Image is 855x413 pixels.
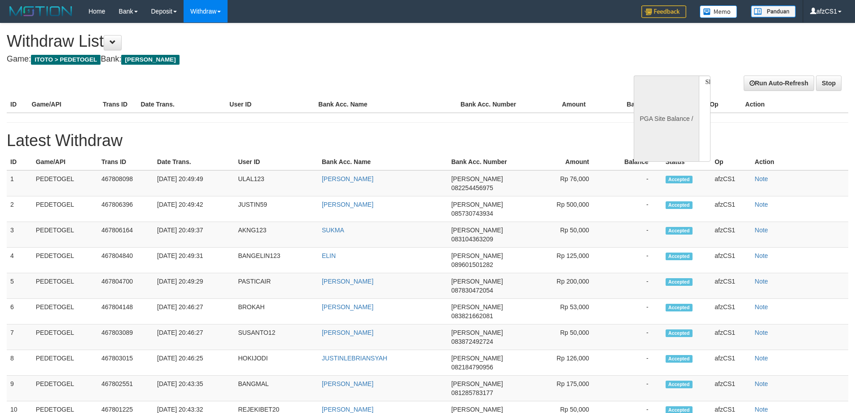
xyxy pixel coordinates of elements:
[533,154,603,170] th: Amount
[28,96,99,113] th: Game/API
[533,170,603,196] td: Rp 76,000
[755,380,768,387] a: Note
[234,324,318,350] td: SUSANTO12
[234,154,318,170] th: User ID
[451,312,493,320] span: 083821662081
[711,196,751,222] td: afzCS1
[666,227,693,235] span: Accepted
[234,273,318,299] td: PASTICAIR
[451,261,493,268] span: 089601501282
[755,406,768,413] a: Note
[121,55,179,65] span: [PERSON_NAME]
[451,235,493,243] span: 083104363209
[318,154,448,170] th: Bank Acc. Name
[533,196,603,222] td: Rp 500,000
[7,376,32,401] td: 9
[7,248,32,273] td: 4
[98,196,153,222] td: 467806396
[755,226,768,234] a: Note
[322,355,387,362] a: JUSTINLEBRIANSYAH
[666,329,693,337] span: Accepted
[711,324,751,350] td: afzCS1
[98,248,153,273] td: 467804840
[234,350,318,376] td: HOKIJODI
[32,196,98,222] td: PEDETOGEL
[603,196,662,222] td: -
[666,278,693,286] span: Accepted
[755,329,768,336] a: Note
[451,338,493,345] span: 083872492724
[451,389,493,396] span: 081285783177
[7,96,28,113] th: ID
[528,96,599,113] th: Amount
[451,210,493,217] span: 085730743934
[234,248,318,273] td: BANGELIN123
[32,170,98,196] td: PEDETOGEL
[741,96,848,113] th: Action
[666,355,693,363] span: Accepted
[32,350,98,376] td: PEDETOGEL
[755,252,768,259] a: Note
[603,350,662,376] td: -
[451,184,493,191] span: 082254456975
[706,96,741,113] th: Op
[603,376,662,401] td: -
[451,226,503,234] span: [PERSON_NAME]
[7,170,32,196] td: 1
[322,380,373,387] a: [PERSON_NAME]
[98,170,153,196] td: 467808098
[99,96,137,113] th: Trans ID
[153,154,234,170] th: Date Trans.
[451,355,503,362] span: [PERSON_NAME]
[451,364,493,371] span: 082184790956
[634,75,698,162] div: PGA Site Balance /
[755,303,768,311] a: Note
[451,252,503,259] span: [PERSON_NAME]
[226,96,315,113] th: User ID
[32,222,98,248] td: PEDETOGEL
[603,273,662,299] td: -
[711,350,751,376] td: afzCS1
[98,324,153,350] td: 467803089
[599,96,664,113] th: Balance
[98,222,153,248] td: 467806164
[711,376,751,401] td: afzCS1
[711,273,751,299] td: afzCS1
[666,253,693,260] span: Accepted
[322,406,373,413] a: [PERSON_NAME]
[666,176,693,183] span: Accepted
[451,201,503,208] span: [PERSON_NAME]
[7,32,561,50] h1: Withdraw List
[603,248,662,273] td: -
[32,299,98,324] td: PEDETOGEL
[234,196,318,222] td: JUSTIN59
[711,170,751,196] td: afzCS1
[711,154,751,170] th: Op
[755,278,768,285] a: Note
[7,154,32,170] th: ID
[603,299,662,324] td: -
[32,376,98,401] td: PEDETOGEL
[153,222,234,248] td: [DATE] 20:49:37
[533,273,603,299] td: Rp 200,000
[755,201,768,208] a: Note
[533,248,603,273] td: Rp 125,000
[603,324,662,350] td: -
[7,299,32,324] td: 6
[153,196,234,222] td: [DATE] 20:49:42
[32,324,98,350] td: PEDETOGEL
[666,381,693,388] span: Accepted
[234,170,318,196] td: ULAL123
[234,376,318,401] td: BANGMAL
[603,222,662,248] td: -
[711,222,751,248] td: afzCS1
[751,154,848,170] th: Action
[451,380,503,387] span: [PERSON_NAME]
[451,406,503,413] span: [PERSON_NAME]
[98,299,153,324] td: 467804148
[322,329,373,336] a: [PERSON_NAME]
[662,154,711,170] th: Status
[533,324,603,350] td: Rp 50,000
[533,376,603,401] td: Rp 175,000
[7,273,32,299] td: 5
